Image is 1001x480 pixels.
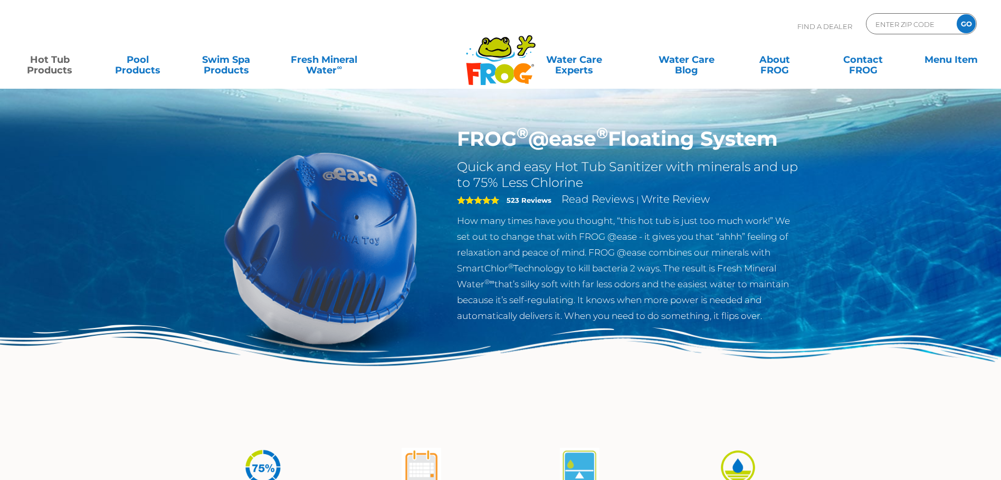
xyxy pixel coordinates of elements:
a: AboutFROG [736,49,814,70]
a: Menu Item [912,49,990,70]
sup: ®∞ [484,278,494,286]
a: Write Review [641,193,710,205]
sup: ∞ [337,63,342,71]
a: Hot TubProducts [11,49,89,70]
a: PoolProducts [99,49,177,70]
strong: 523 Reviews [507,196,551,204]
input: GO [957,14,976,33]
img: hot-tub-product-atease-system.png [200,127,442,369]
span: 5 [457,196,499,204]
h2: Quick and easy Hot Tub Sanitizer with minerals and up to 75% Less Chlorine [457,159,802,191]
a: Water CareExperts [510,49,637,70]
img: Frog Products Logo [460,21,541,86]
a: Swim SpaProducts [187,49,265,70]
a: ContactFROG [824,49,902,70]
p: How many times have you thought, “this hot tub is just too much work!” We set out to change that ... [457,213,802,324]
sup: ® [517,124,528,142]
span: | [636,195,639,205]
a: Read Reviews [561,193,634,205]
a: Fresh MineralWater∞ [275,49,373,70]
sup: ® [596,124,608,142]
a: Water CareBlog [647,49,726,70]
h1: FROG @ease Floating System [457,127,802,151]
sup: ® [508,262,513,270]
p: Find A Dealer [797,13,852,40]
